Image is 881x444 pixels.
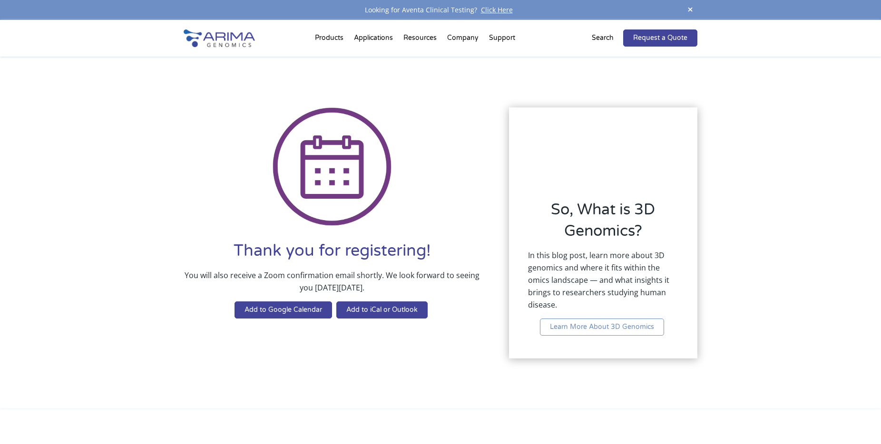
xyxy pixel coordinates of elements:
[184,240,480,269] h1: Thank you for registering!
[184,269,480,301] p: You will also receive a Zoom confirmation email shortly. We look forward to seeing you [DATE][DATE].
[235,301,332,319] a: Add to Google Calendar
[528,199,678,249] h2: So, What is 3D Genomics?
[623,29,697,47] a: Request a Quote
[336,301,428,319] a: Add to iCal or Outlook
[184,4,697,16] div: Looking for Aventa Clinical Testing?
[273,107,392,226] img: Icon Calendar
[528,249,678,319] p: In this blog post, learn more about 3D genomics and where it fits within the omics landscape — an...
[592,32,614,44] p: Search
[540,319,664,336] a: Learn More About 3D Genomics
[184,29,255,47] img: Arima-Genomics-logo
[477,5,517,14] a: Click Here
